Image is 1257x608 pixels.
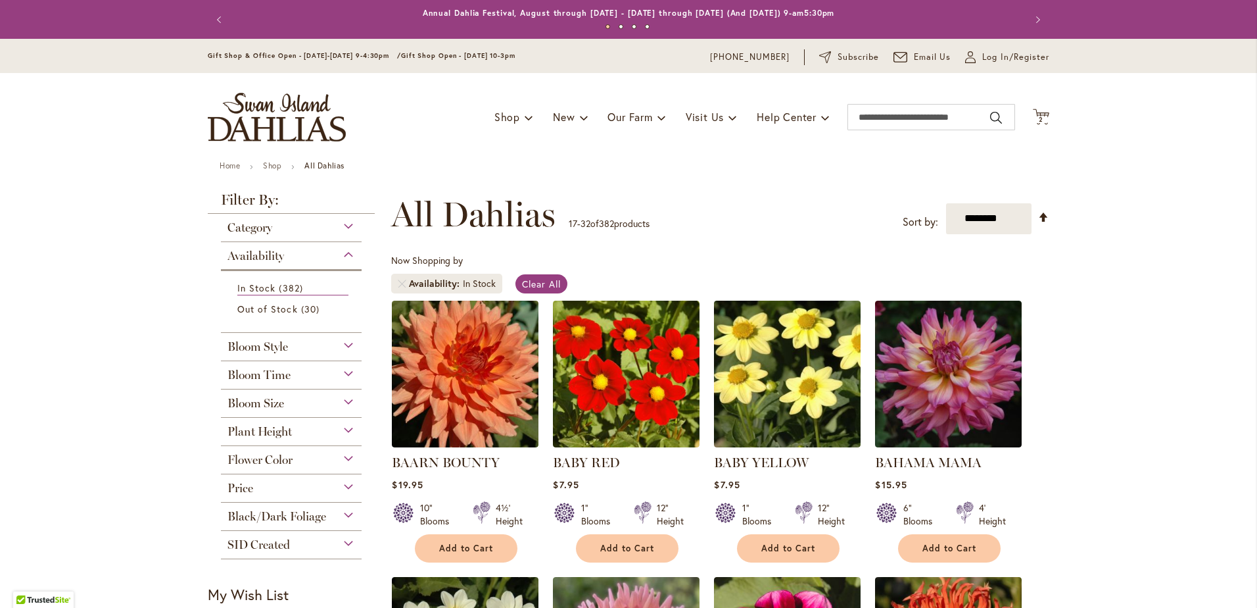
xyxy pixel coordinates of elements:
span: $7.95 [553,478,579,491]
span: Availability [409,277,463,290]
div: 10" Blooms [420,501,457,528]
a: [PHONE_NUMBER] [710,51,790,64]
span: Bloom Size [227,396,284,411]
a: Clear All [515,274,567,293]
button: Add to Cart [898,534,1001,563]
span: $19.95 [392,478,423,491]
span: New [553,110,575,124]
img: BABY RED [553,301,700,447]
span: Black/Dark Foliage [227,509,326,524]
span: Clear All [522,278,561,290]
a: In Stock 382 [237,281,348,295]
img: Baarn Bounty [392,301,538,447]
button: 2 [1033,109,1049,126]
span: Price [227,481,253,495]
a: Remove Availability In Stock [398,280,406,288]
span: Email Us [914,51,951,64]
a: Log In/Register [965,51,1049,64]
button: 3 of 4 [632,24,636,29]
span: Category [227,220,272,235]
span: Visit Us [686,110,724,124]
div: In Stock [463,277,496,290]
img: Bahama Mama [875,301,1022,447]
span: Add to Cart [761,543,815,554]
span: In Stock [237,282,275,294]
p: - of products [569,213,650,234]
a: Email Us [893,51,951,64]
span: 32 [581,217,590,230]
div: 6" Blooms [903,501,940,528]
span: SID Created [227,538,290,552]
div: 4½' Height [496,501,523,528]
span: Flower Color [227,453,293,467]
span: 382 [279,281,306,295]
button: 2 of 4 [619,24,623,29]
span: Our Farm [607,110,652,124]
span: Plant Height [227,424,292,439]
span: Add to Cart [922,543,976,554]
span: Availability [227,249,284,263]
span: Out of Stock [237,303,298,315]
div: 12" Height [657,501,684,528]
a: BABY YELLOW [714,455,809,470]
button: Add to Cart [415,534,517,563]
a: Baarn Bounty [392,438,538,450]
label: Sort by: [903,210,938,234]
a: Bahama Mama [875,438,1022,450]
a: BAHAMA MAMA [875,455,982,470]
strong: All Dahlias [304,161,344,170]
a: store logo [208,93,346,141]
div: 12" Height [818,501,845,528]
img: BABY YELLOW [714,301,861,447]
span: 2 [1039,115,1043,124]
span: 17 [569,217,577,230]
button: Next [1023,7,1049,33]
div: 4' Height [979,501,1006,528]
a: BABY RED [553,455,620,470]
span: $15.95 [875,478,907,491]
span: Bloom Time [227,368,291,382]
button: Add to Cart [737,534,840,563]
a: Annual Dahlia Festival, August through [DATE] - [DATE] through [DATE] (And [DATE]) 9-am5:30pm [423,8,835,18]
a: Subscribe [819,51,879,64]
span: Add to Cart [600,543,654,554]
span: All Dahlias [391,195,556,234]
span: $7.95 [714,478,740,491]
div: 1" Blooms [742,501,779,528]
span: 382 [599,217,614,230]
div: 1" Blooms [581,501,618,528]
a: BABY YELLOW [714,438,861,450]
span: 30 [301,302,323,316]
a: Home [220,161,240,170]
a: BAARN BOUNTY [392,455,500,470]
span: Shop [494,110,520,124]
button: 4 of 4 [645,24,650,29]
span: Log In/Register [982,51,1049,64]
span: Gift Shop Open - [DATE] 10-3pm [401,51,515,60]
strong: My Wish List [208,585,289,604]
button: Add to Cart [576,534,678,563]
span: Add to Cart [439,543,493,554]
span: Now Shopping by [391,254,463,266]
a: Out of Stock 30 [237,302,348,316]
span: Bloom Style [227,340,288,354]
strong: Filter By: [208,193,375,214]
button: Previous [208,7,234,33]
button: 1 of 4 [605,24,610,29]
span: Gift Shop & Office Open - [DATE]-[DATE] 9-4:30pm / [208,51,401,60]
a: BABY RED [553,438,700,450]
span: Subscribe [838,51,879,64]
a: Shop [263,161,281,170]
span: Help Center [757,110,817,124]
